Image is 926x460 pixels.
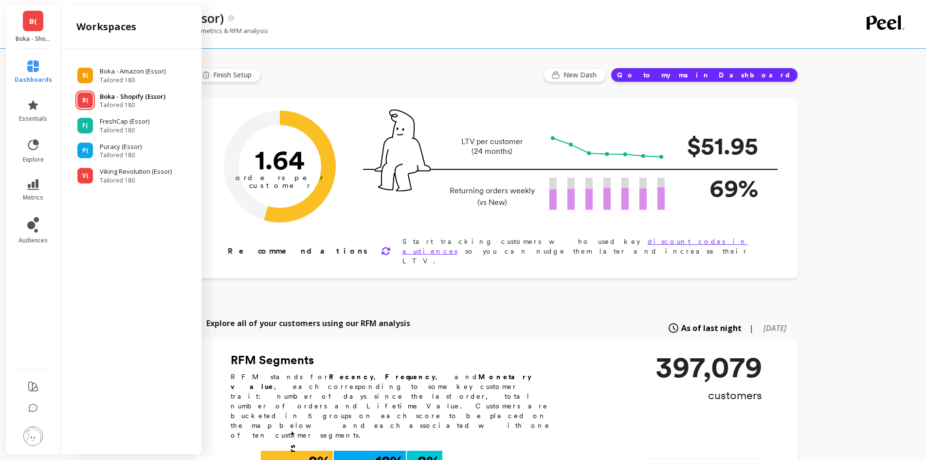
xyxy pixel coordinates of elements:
span: B( [82,96,89,104]
p: Viking Revolution (Essor) [100,167,172,177]
span: B( [29,16,37,27]
p: Boka - Shopify (Essor) [100,92,165,102]
p: LTV per customer (24 months) [447,137,538,156]
span: New Dash [563,70,599,80]
span: dashboards [15,76,52,84]
p: Explore all of your customers using our RFM analysis [206,317,410,329]
span: | [749,322,754,334]
span: V( [82,172,89,180]
tspan: orders per [236,173,324,182]
span: essentials [19,115,47,123]
img: profile picture [23,426,43,446]
tspan: customer [249,181,310,190]
span: Tailored 180 [100,76,165,84]
span: F( [82,122,88,129]
img: pal seatted on line [375,110,431,191]
p: Puracy (Essor) [100,142,142,152]
span: Tailored 180 [100,177,172,184]
b: Frequency [385,373,436,381]
p: Boka - Shopify (Essor) [16,35,51,43]
span: [DATE] [763,323,786,333]
span: metrics [23,194,43,202]
button: Go to my main Dashboard [611,68,798,82]
p: Boka - Amazon (Essor) [100,67,165,76]
text: 1.64 [255,144,305,176]
span: Tailored 180 [100,151,142,159]
span: Tailored 180 [100,101,165,109]
span: Finish Setup [213,70,254,80]
span: Tailored 180 [100,127,149,134]
span: audiences [18,237,48,244]
span: explore [23,156,44,164]
p: $51.95 [680,128,758,164]
button: New Dash [544,68,606,82]
p: FreshCap (Essor) [100,117,149,127]
span: As of last night [681,322,742,334]
p: RFM stands for , , and , each corresponding to some key customer trait: number of days since the ... [231,372,562,440]
p: Returning orders weekly (vs New) [447,185,538,208]
p: 69% [680,170,758,206]
h2: workspaces [76,20,136,34]
p: Recommendations [228,245,369,257]
span: B( [82,72,89,79]
b: Recency [329,373,374,381]
p: customers [655,387,762,403]
button: Finish Setup [195,68,261,82]
p: Start tracking customers who used key so you can nudge them later and increase their LTV. [402,237,767,266]
p: 397,079 [655,352,762,382]
span: P( [82,147,89,154]
h2: RFM Segments [231,352,562,368]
